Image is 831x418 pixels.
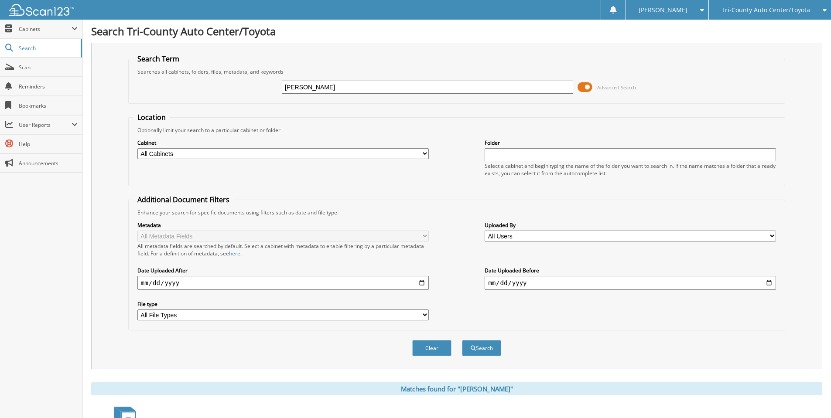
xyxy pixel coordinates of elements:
[485,276,776,290] input: end
[229,250,240,257] a: here
[19,121,72,129] span: User Reports
[9,4,74,16] img: scan123-logo-white.svg
[19,140,78,148] span: Help
[722,7,810,13] span: Tri-County Auto Center/Toyota
[597,84,636,91] span: Advanced Search
[133,54,184,64] legend: Search Term
[485,221,776,229] label: Uploaded By
[19,83,78,90] span: Reminders
[91,382,822,395] div: Matches found for "[PERSON_NAME]"
[137,221,429,229] label: Metadata
[19,64,78,71] span: Scan
[133,126,780,134] div: Optionally limit your search to a particular cabinet or folder
[485,162,776,177] div: Select a cabinet and begin typing the name of the folder you want to search in. If the name match...
[412,340,451,356] button: Clear
[133,195,234,204] legend: Additional Document Filters
[137,139,429,146] label: Cabinet
[91,24,822,38] h1: Search Tri-County Auto Center/Toyota
[19,160,78,167] span: Announcements
[133,112,170,122] legend: Location
[133,68,780,75] div: Searches all cabinets, folders, files, metadata, and keywords
[137,267,429,274] label: Date Uploaded After
[485,139,776,146] label: Folder
[462,340,501,356] button: Search
[137,242,429,257] div: All metadata fields are searched by default. Select a cabinet with metadata to enable filtering b...
[485,267,776,274] label: Date Uploaded Before
[137,300,429,308] label: File type
[133,209,780,216] div: Enhance your search for specific documents using filters such as date and file type.
[137,276,429,290] input: start
[19,25,72,33] span: Cabinets
[19,102,78,109] span: Bookmarks
[639,7,687,13] span: [PERSON_NAME]
[19,44,76,52] span: Search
